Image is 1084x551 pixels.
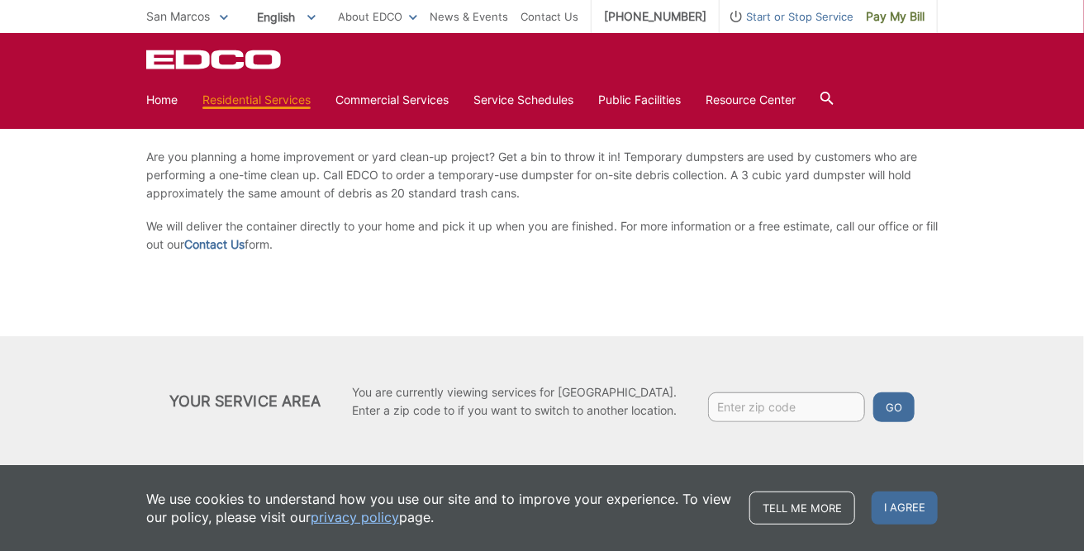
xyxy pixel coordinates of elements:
a: Resource Center [706,91,796,109]
p: Are you planning a home improvement or yard clean-up project? Get a bin to throw it in! Temporary... [146,148,938,202]
a: Commercial Services [335,91,449,109]
a: Home [146,91,178,109]
a: Residential Services [202,91,311,109]
button: Go [873,392,915,422]
a: Tell me more [749,492,855,525]
h2: Your Service Area [169,392,321,411]
p: We will deliver the container directly to your home and pick it up when you are finished. For mor... [146,217,938,254]
span: Pay My Bill [866,7,925,26]
a: privacy policy [311,508,399,526]
a: EDCD logo. Return to the homepage. [146,50,283,69]
p: We use cookies to understand how you use our site and to improve your experience. To view our pol... [146,490,733,526]
a: Service Schedules [473,91,573,109]
input: Enter zip code [708,392,865,422]
span: San Marcos [146,9,210,23]
a: Contact Us [184,235,245,254]
a: About EDCO [338,7,417,26]
span: I agree [872,492,938,525]
span: English [245,3,328,31]
a: Public Facilities [598,91,681,109]
p: You are currently viewing services for [GEOGRAPHIC_DATA]. Enter a zip code to if you want to swit... [352,383,677,420]
a: Contact Us [521,7,578,26]
a: News & Events [430,7,508,26]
